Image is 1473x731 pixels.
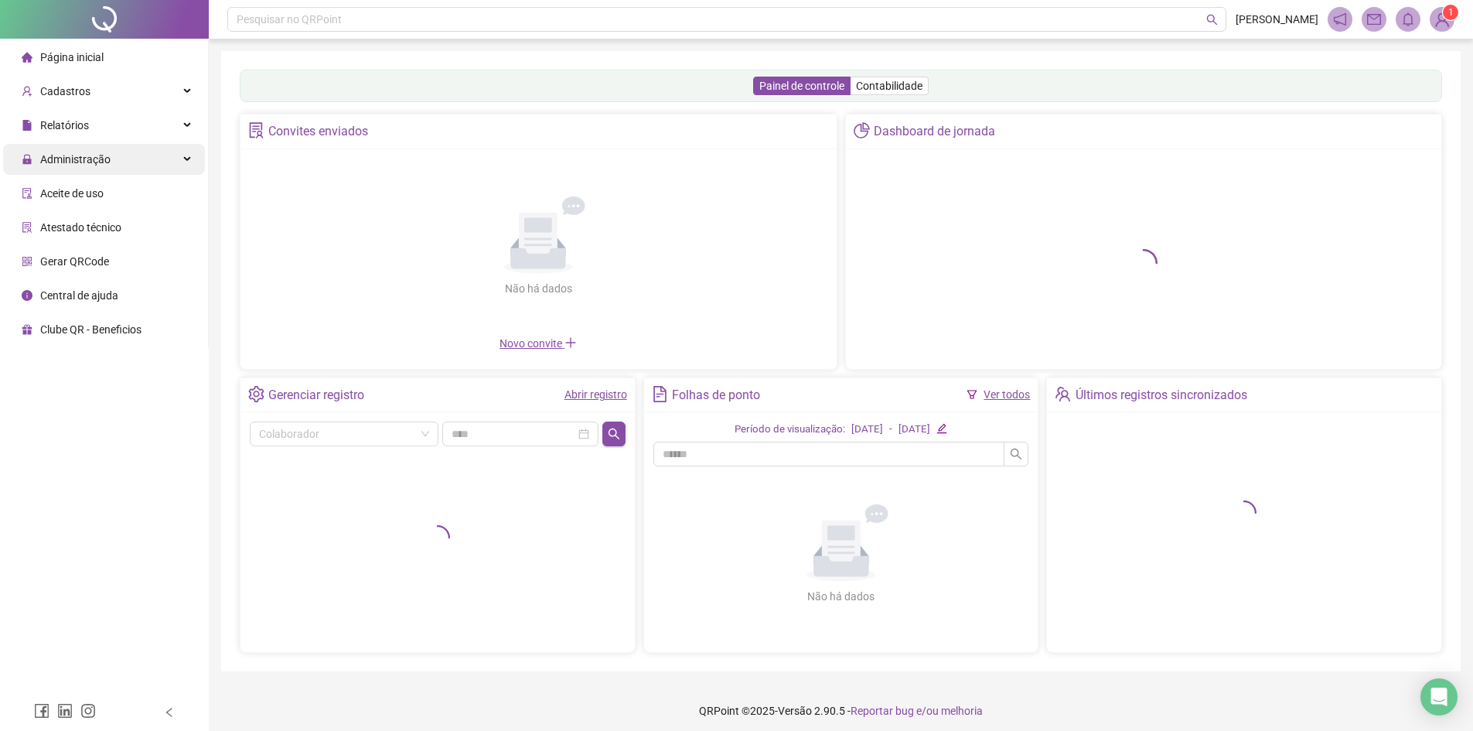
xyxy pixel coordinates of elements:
div: Últimos registros sincronizados [1076,382,1247,408]
span: Atestado técnico [40,221,121,234]
div: Open Intercom Messenger [1420,678,1458,716]
span: Página inicial [40,51,104,63]
span: Central de ajuda [40,289,118,302]
div: [DATE] [851,422,883,438]
span: user-add [22,86,32,97]
span: Cadastros [40,85,90,97]
span: Versão [778,705,812,717]
span: filter [967,389,977,400]
span: Clube QR - Beneficios [40,323,142,336]
span: file-text [652,386,668,402]
span: Contabilidade [856,80,922,92]
span: loading [1125,244,1162,282]
span: Relatórios [40,119,89,132]
div: [DATE] [898,422,930,438]
span: plus [564,336,577,349]
a: Abrir registro [564,388,627,401]
span: instagram [80,703,96,719]
span: solution [248,122,264,138]
span: gift [22,324,32,335]
a: Ver todos [984,388,1030,401]
span: lock [22,154,32,165]
span: team [1055,386,1071,402]
sup: Atualize o seu contato no menu Meus Dados [1443,5,1458,20]
span: Novo convite [500,337,577,350]
span: pie-chart [854,122,870,138]
span: audit [22,188,32,199]
span: solution [22,222,32,233]
span: loading [1228,497,1260,529]
span: Painel de controle [759,80,844,92]
span: Reportar bug e/ou melhoria [851,705,983,717]
span: search [1010,448,1022,460]
span: loading [421,521,454,554]
span: mail [1367,12,1381,26]
span: file [22,120,32,131]
div: Período de visualização: [735,422,845,438]
span: bell [1401,12,1415,26]
span: setting [248,386,264,402]
span: info-circle [22,290,32,301]
div: - [889,422,892,438]
span: Aceite de uso [40,187,104,200]
div: Dashboard de jornada [874,118,995,145]
span: Gerar QRCode [40,255,109,268]
div: Folhas de ponto [672,382,760,408]
span: left [164,707,175,718]
span: linkedin [57,703,73,719]
div: Não há dados [770,588,912,605]
span: home [22,52,32,63]
span: search [608,428,620,440]
span: 1 [1448,7,1454,18]
div: Gerenciar registro [268,382,364,408]
span: edit [936,423,946,433]
span: [PERSON_NAME] [1236,11,1318,28]
span: qrcode [22,256,32,267]
img: 85711 [1430,8,1454,31]
div: Convites enviados [268,118,368,145]
div: Não há dados [467,280,609,297]
span: search [1206,14,1218,26]
span: notification [1333,12,1347,26]
span: Administração [40,153,111,166]
span: facebook [34,703,49,719]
